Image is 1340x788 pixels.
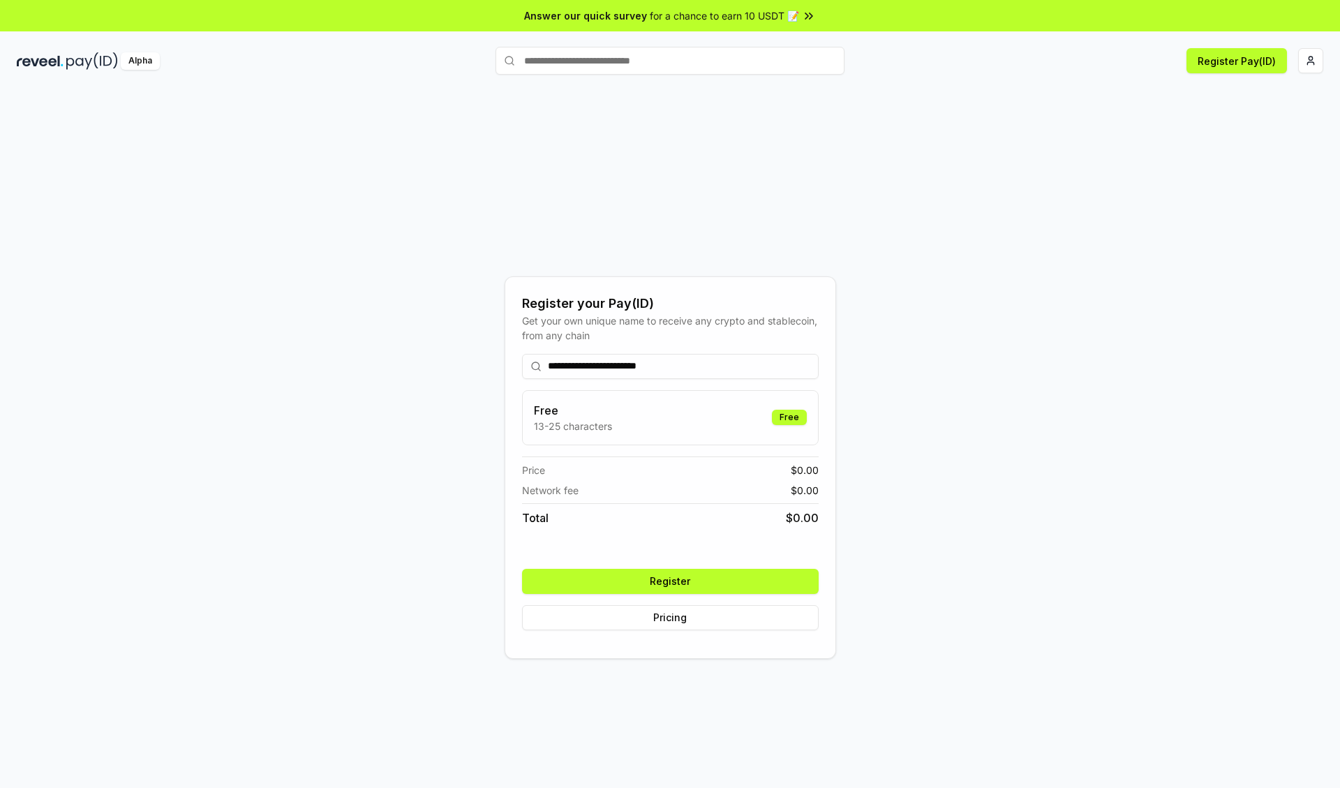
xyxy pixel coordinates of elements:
[534,402,612,419] h3: Free
[121,52,160,70] div: Alpha
[522,483,579,498] span: Network fee
[522,605,819,630] button: Pricing
[524,8,647,23] span: Answer our quick survey
[786,510,819,526] span: $ 0.00
[772,410,807,425] div: Free
[17,52,64,70] img: reveel_dark
[1186,48,1287,73] button: Register Pay(ID)
[534,419,612,433] p: 13-25 characters
[522,463,545,477] span: Price
[522,313,819,343] div: Get your own unique name to receive any crypto and stablecoin, from any chain
[66,52,118,70] img: pay_id
[522,569,819,594] button: Register
[522,510,549,526] span: Total
[791,463,819,477] span: $ 0.00
[650,8,799,23] span: for a chance to earn 10 USDT 📝
[791,483,819,498] span: $ 0.00
[522,294,819,313] div: Register your Pay(ID)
